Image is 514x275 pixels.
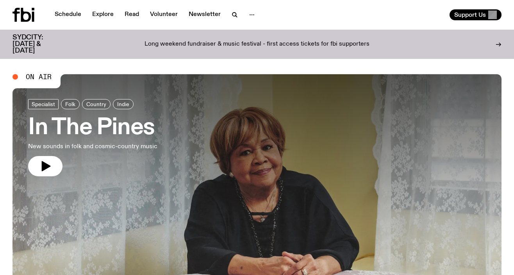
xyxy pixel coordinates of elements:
[28,117,157,139] h3: In The Pines
[50,9,86,20] a: Schedule
[117,101,129,107] span: Indie
[86,101,106,107] span: Country
[28,142,157,151] p: New sounds in folk and cosmic-country music
[65,101,75,107] span: Folk
[145,9,182,20] a: Volunteer
[454,11,486,18] span: Support Us
[26,73,52,80] span: On Air
[184,9,225,20] a: Newsletter
[450,9,502,20] button: Support Us
[32,101,55,107] span: Specialist
[113,99,134,109] a: Indie
[120,9,144,20] a: Read
[145,41,369,48] p: Long weekend fundraiser & music festival - first access tickets for fbi supporters
[28,99,157,176] a: In The PinesNew sounds in folk and cosmic-country music
[28,99,59,109] a: Specialist
[87,9,118,20] a: Explore
[12,34,62,54] h3: SYDCITY: [DATE] & [DATE]
[82,99,111,109] a: Country
[61,99,80,109] a: Folk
